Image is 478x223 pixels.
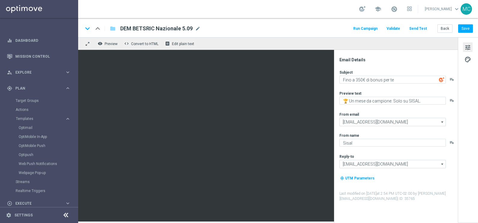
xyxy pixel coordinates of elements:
[83,24,92,33] i: keyboard_arrow_down
[16,98,63,103] a: Target Groups
[339,133,359,138] label: From name
[15,48,71,64] a: Mission Control
[123,40,161,47] button: code Convert to HTML
[437,24,452,33] button: Back
[440,160,446,168] i: arrow_drop_down
[375,6,381,12] span: school
[19,143,63,148] a: OptiMobile Push
[15,87,65,90] span: Plan
[463,54,473,64] button: palette
[7,201,65,206] div: Execute
[16,114,78,177] div: Templates
[19,123,78,132] div: Optimail
[7,70,65,75] div: Explore
[172,42,194,46] span: Edit plain text
[16,105,78,114] div: Actions
[15,71,65,74] span: Explore
[449,140,454,145] button: playlist_add
[16,117,65,121] div: Templates
[439,77,444,82] img: optiGenie.svg
[339,175,375,182] button: my_location UTM Parameters
[7,70,12,75] i: person_search
[397,197,415,201] span: | ID: 35765
[16,186,78,195] div: Realtime Triggers
[449,98,454,103] button: playlist_add
[339,112,359,117] label: From email
[424,5,461,14] a: [PERSON_NAME]keyboard_arrow_down
[19,152,63,157] a: Optipush
[386,25,401,33] button: Validate
[16,116,71,121] button: Templates keyboard_arrow_right
[65,200,71,206] i: keyboard_arrow_right
[387,26,400,31] span: Validate
[339,191,457,201] label: Last modified on [DATE] at 2:54 PM UTC-02:00 by [PERSON_NAME][EMAIL_ADDRESS][DOMAIN_NAME]
[19,161,63,166] a: Web Push Notifications
[7,38,71,43] button: equalizer Dashboard
[7,38,12,43] i: equalizer
[408,25,428,33] button: Send Test
[19,141,78,150] div: OptiMobile Push
[7,54,71,59] button: Mission Control
[339,160,446,168] input: teamvip@sisal.it
[16,188,63,193] a: Realtime Triggers
[339,118,446,126] input: giochivip@comunicazioni.sisal.it
[461,3,472,15] div: MC
[105,42,118,46] span: Preview
[7,70,71,75] button: person_search Explore keyboard_arrow_right
[65,85,71,91] i: keyboard_arrow_right
[7,32,71,48] div: Dashboard
[7,201,71,206] button: play_circle_outline Execute keyboard_arrow_right
[7,86,65,91] div: Plan
[65,116,71,122] i: keyboard_arrow_right
[7,201,12,206] i: play_circle_outline
[7,48,71,64] div: Mission Control
[109,24,116,33] button: folder
[124,41,129,46] span: code
[16,117,59,121] span: Templates
[339,91,361,96] label: Preview text
[19,159,78,168] div: Web Push Notifications
[19,170,63,175] a: Webpage Pop-up
[96,40,120,47] button: remove_red_eye Preview
[464,56,471,63] span: palette
[464,44,471,51] span: tune
[15,202,65,205] span: Execute
[339,70,353,75] label: Subject
[463,42,473,52] button: tune
[449,77,454,82] i: playlist_add
[110,25,116,32] i: folder
[352,25,378,33] button: Run Campaign
[7,86,12,91] i: gps_fixed
[16,96,78,105] div: Target Groups
[7,86,71,91] button: gps_fixed Plan keyboard_arrow_right
[98,41,103,46] i: remove_red_eye
[16,179,63,184] a: Streams
[131,42,158,46] span: Convert to HTML
[19,132,78,141] div: OptiMobile In-App
[65,69,71,75] i: keyboard_arrow_right
[340,176,344,180] i: my_location
[6,212,11,218] i: settings
[345,176,375,180] span: UTM Parameters
[195,26,201,31] span: mode_edit
[165,41,170,46] i: receipt
[16,177,78,186] div: Streams
[19,134,63,139] a: OptiMobile In-App
[120,25,193,32] span: DEM BETSRIC Nazionale 5.09
[339,57,457,63] div: Email Details
[16,107,63,112] a: Actions
[164,40,197,47] button: receipt Edit plain text
[19,125,63,130] a: Optimail
[14,213,33,217] a: Settings
[19,150,78,159] div: Optipush
[458,24,473,33] button: Save
[339,154,354,159] label: Reply-to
